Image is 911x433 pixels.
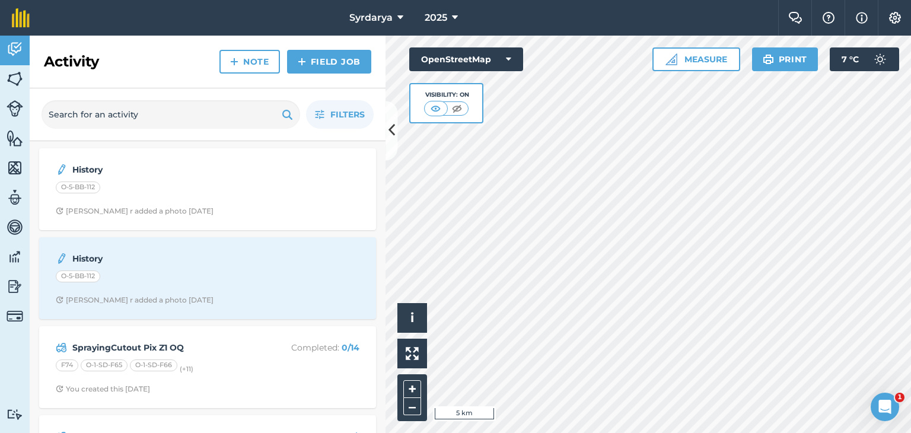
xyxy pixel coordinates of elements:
[868,47,892,71] img: svg+xml;base64,PD94bWwgdmVyc2lvbj0iMS4wIiBlbmNvZGluZz0idXRmLTgiPz4KPCEtLSBHZW5lcmF0b3I6IEFkb2JlIE...
[56,384,150,394] div: You created this [DATE]
[46,155,369,223] a: HistoryO-5-BB-112Clock with arrow pointing clockwise[PERSON_NAME] r added a photo [DATE]
[752,47,818,71] button: Print
[397,303,427,333] button: i
[72,252,260,265] strong: History
[871,393,899,421] iframe: Intercom live chat
[56,251,68,266] img: svg+xml;base64,PD94bWwgdmVyc2lvbj0iMS4wIiBlbmNvZGluZz0idXRmLTgiPz4KPCEtLSBHZW5lcmF0b3I6IEFkb2JlIE...
[409,47,523,71] button: OpenStreetMap
[652,47,740,71] button: Measure
[895,393,904,402] span: 1
[56,359,78,371] div: F74
[42,100,300,129] input: Search for an activity
[342,342,359,353] strong: 0 / 14
[219,50,280,74] a: Note
[888,12,902,24] img: A cog icon
[81,359,128,371] div: O-1-SD-F65
[282,107,293,122] img: svg+xml;base64,PHN2ZyB4bWxucz0iaHR0cDovL3d3dy53My5vcmcvMjAwMC9zdmciIHdpZHRoPSIxOSIgaGVpZ2h0PSIyNC...
[230,55,238,69] img: svg+xml;base64,PHN2ZyB4bWxucz0iaHR0cDovL3d3dy53My5vcmcvMjAwMC9zdmciIHdpZHRoPSIxNCIgaGVpZ2h0PSIyNC...
[7,308,23,324] img: svg+xml;base64,PD94bWwgdmVyc2lvbj0iMS4wIiBlbmNvZGluZz0idXRmLTgiPz4KPCEtLSBHZW5lcmF0b3I6IEFkb2JlIE...
[665,53,677,65] img: Ruler icon
[842,47,859,71] span: 7 ° C
[7,409,23,420] img: svg+xml;base64,PD94bWwgdmVyc2lvbj0iMS4wIiBlbmNvZGluZz0idXRmLTgiPz4KPCEtLSBHZW5lcmF0b3I6IEFkb2JlIE...
[265,341,359,354] p: Completed :
[7,248,23,266] img: svg+xml;base64,PD94bWwgdmVyc2lvbj0iMS4wIiBlbmNvZGluZz0idXRmLTgiPz4KPCEtLSBHZW5lcmF0b3I6IEFkb2JlIE...
[406,347,419,360] img: Four arrows, one pointing top left, one top right, one bottom right and the last bottom left
[7,278,23,295] img: svg+xml;base64,PD94bWwgdmVyc2lvbj0iMS4wIiBlbmNvZGluZz0idXRmLTgiPz4KPCEtLSBHZW5lcmF0b3I6IEFkb2JlIE...
[856,11,868,25] img: svg+xml;base64,PHN2ZyB4bWxucz0iaHR0cDovL3d3dy53My5vcmcvMjAwMC9zdmciIHdpZHRoPSIxNyIgaGVpZ2h0PSIxNy...
[306,100,374,129] button: Filters
[130,359,177,371] div: O-1-SD-F66
[450,103,464,114] img: svg+xml;base64,PHN2ZyB4bWxucz0iaHR0cDovL3d3dy53My5vcmcvMjAwMC9zdmciIHdpZHRoPSI1MCIgaGVpZ2h0PSI0MC...
[72,163,260,176] strong: History
[821,12,836,24] img: A question mark icon
[298,55,306,69] img: svg+xml;base64,PHN2ZyB4bWxucz0iaHR0cDovL3d3dy53My5vcmcvMjAwMC9zdmciIHdpZHRoPSIxNCIgaGVpZ2h0PSIyNC...
[12,8,30,27] img: fieldmargin Logo
[7,70,23,88] img: svg+xml;base64,PHN2ZyB4bWxucz0iaHR0cDovL3d3dy53My5vcmcvMjAwMC9zdmciIHdpZHRoPSI1NiIgaGVpZ2h0PSI2MC...
[44,52,99,71] h2: Activity
[56,206,214,216] div: [PERSON_NAME] r added a photo [DATE]
[788,12,802,24] img: Two speech bubbles overlapping with the left bubble in the forefront
[56,385,63,393] img: Clock with arrow pointing clockwise
[424,90,469,100] div: Visibility: On
[330,108,365,121] span: Filters
[56,340,67,355] img: svg+xml;base64,PD94bWwgdmVyc2lvbj0iMS4wIiBlbmNvZGluZz0idXRmLTgiPz4KPCEtLSBHZW5lcmF0b3I6IEFkb2JlIE...
[7,218,23,236] img: svg+xml;base64,PD94bWwgdmVyc2lvbj0iMS4wIiBlbmNvZGluZz0idXRmLTgiPz4KPCEtLSBHZW5lcmF0b3I6IEFkb2JlIE...
[180,365,193,373] small: (+ 11 )
[46,244,369,312] a: HistoryO-5-BB-112Clock with arrow pointing clockwise[PERSON_NAME] r added a photo [DATE]
[7,129,23,147] img: svg+xml;base64,PHN2ZyB4bWxucz0iaHR0cDovL3d3dy53My5vcmcvMjAwMC9zdmciIHdpZHRoPSI1NiIgaGVpZ2h0PSI2MC...
[830,47,899,71] button: 7 °C
[56,207,63,215] img: Clock with arrow pointing clockwise
[403,398,421,415] button: –
[763,52,774,66] img: svg+xml;base64,PHN2ZyB4bWxucz0iaHR0cDovL3d3dy53My5vcmcvMjAwMC9zdmciIHdpZHRoPSIxOSIgaGVpZ2h0PSIyNC...
[349,11,393,25] span: Syrdarya
[46,333,369,401] a: SprayingCutout Pix Z1 OQCompleted: 0/14F74O-1-SD-F65O-1-SD-F66(+11)Clock with arrow pointing cloc...
[7,40,23,58] img: svg+xml;base64,PD94bWwgdmVyc2lvbj0iMS4wIiBlbmNvZGluZz0idXRmLTgiPz4KPCEtLSBHZW5lcmF0b3I6IEFkb2JlIE...
[7,100,23,117] img: svg+xml;base64,PD94bWwgdmVyc2lvbj0iMS4wIiBlbmNvZGluZz0idXRmLTgiPz4KPCEtLSBHZW5lcmF0b3I6IEFkb2JlIE...
[287,50,371,74] a: Field Job
[7,159,23,177] img: svg+xml;base64,PHN2ZyB4bWxucz0iaHR0cDovL3d3dy53My5vcmcvMjAwMC9zdmciIHdpZHRoPSI1NiIgaGVpZ2h0PSI2MC...
[410,310,414,325] span: i
[56,182,100,193] div: O-5-BB-112
[56,270,100,282] div: O-5-BB-112
[425,11,447,25] span: 2025
[56,295,214,305] div: [PERSON_NAME] r added a photo [DATE]
[7,189,23,206] img: svg+xml;base64,PD94bWwgdmVyc2lvbj0iMS4wIiBlbmNvZGluZz0idXRmLTgiPz4KPCEtLSBHZW5lcmF0b3I6IEFkb2JlIE...
[56,163,68,177] img: svg+xml;base64,PD94bWwgdmVyc2lvbj0iMS4wIiBlbmNvZGluZz0idXRmLTgiPz4KPCEtLSBHZW5lcmF0b3I6IEFkb2JlIE...
[72,341,260,354] strong: SprayingCutout Pix Z1 OQ
[56,296,63,304] img: Clock with arrow pointing clockwise
[428,103,443,114] img: svg+xml;base64,PHN2ZyB4bWxucz0iaHR0cDovL3d3dy53My5vcmcvMjAwMC9zdmciIHdpZHRoPSI1MCIgaGVpZ2h0PSI0MC...
[403,380,421,398] button: +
